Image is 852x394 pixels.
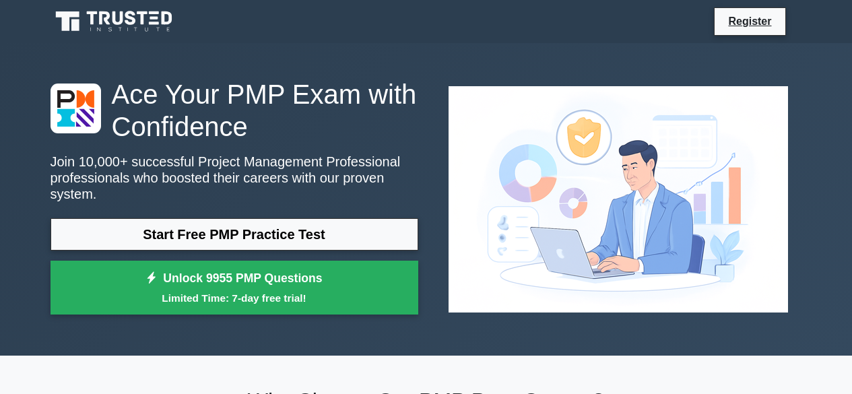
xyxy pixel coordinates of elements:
[51,218,418,251] a: Start Free PMP Practice Test
[720,13,779,30] a: Register
[438,75,799,323] img: Project Management Professional Preview
[51,261,418,315] a: Unlock 9955 PMP QuestionsLimited Time: 7-day free trial!
[51,154,418,202] p: Join 10,000+ successful Project Management Professional professionals who boosted their careers w...
[67,290,401,306] small: Limited Time: 7-day free trial!
[51,78,418,143] h1: Ace Your PMP Exam with Confidence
